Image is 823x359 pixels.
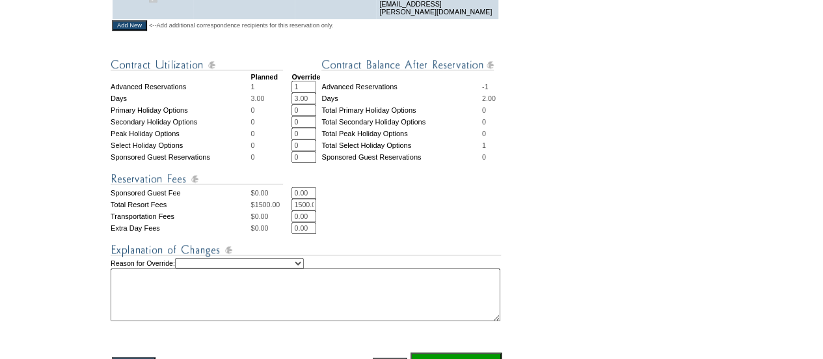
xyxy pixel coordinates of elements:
span: 1 [482,141,486,149]
td: Extra Day Fees [111,222,250,234]
span: 1 [250,83,254,91]
img: Explanation of Changes [111,242,501,258]
td: Advanced Reservations [111,81,250,93]
td: Reason for Override: [111,258,503,321]
td: $ [250,222,291,234]
td: Days [111,93,250,104]
td: Total Peak Holiday Options [321,128,481,139]
td: Total Secondary Holiday Options [321,116,481,128]
span: 0 [250,118,254,126]
span: -1 [482,83,488,91]
span: 0 [482,153,486,161]
td: Sponsored Guest Fee [111,187,250,199]
img: Contract Balance After Reservation [321,57,494,73]
span: 0 [482,118,486,126]
span: 0 [482,106,486,114]
td: Sponsored Guest Reservations [111,151,250,163]
td: $ [250,210,291,222]
span: 0 [250,106,254,114]
span: 0.00 [255,212,269,220]
strong: Planned [250,73,277,81]
td: Sponsored Guest Reservations [321,151,481,163]
td: Transportation Fees [111,210,250,222]
span: 0 [482,130,486,137]
td: Select Holiday Options [111,139,250,151]
strong: Override [291,73,320,81]
img: Reservation Fees [111,171,283,187]
span: 0 [250,153,254,161]
td: Total Resort Fees [111,199,250,210]
span: 0 [250,141,254,149]
td: $ [250,199,291,210]
td: Secondary Holiday Options [111,116,250,128]
span: 0 [250,130,254,137]
span: 0.00 [255,224,269,232]
span: 3.00 [250,94,264,102]
input: Add New [112,20,147,31]
td: Advanced Reservations [321,81,481,93]
td: $ [250,187,291,199]
span: 2.00 [482,94,496,102]
span: <--Add additional correspondence recipients for this reservation only. [149,22,334,29]
td: Total Primary Holiday Options [321,104,481,116]
td: Total Select Holiday Options [321,139,481,151]
span: 1500.00 [255,201,280,208]
td: Peak Holiday Options [111,128,250,139]
td: Days [321,93,481,104]
span: 0.00 [255,189,269,197]
td: Primary Holiday Options [111,104,250,116]
img: Contract Utilization [111,57,283,73]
